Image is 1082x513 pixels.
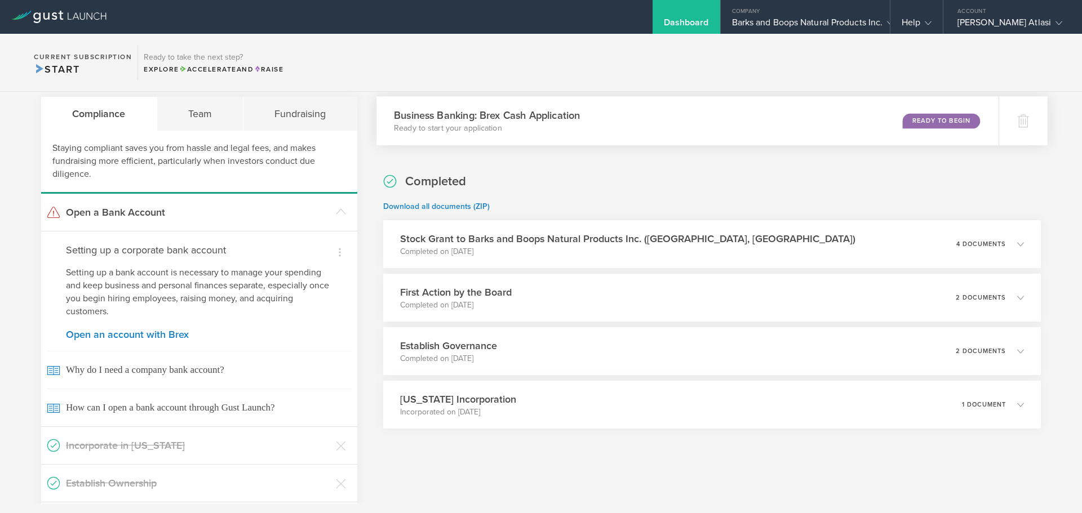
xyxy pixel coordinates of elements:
span: Start [34,63,79,75]
span: Why do I need a company bank account? [47,351,352,389]
h3: Open a Bank Account [66,205,330,220]
div: Explore [144,64,283,74]
div: Fundraising [243,97,357,131]
div: [PERSON_NAME] Atlasi [957,17,1062,34]
span: Accelerate [179,65,237,73]
p: Completed on [DATE] [400,353,497,364]
p: Ready to start your application [394,123,580,134]
h3: Establish Ownership [66,476,330,490]
div: Compliance [41,97,157,131]
h3: First Action by the Board [400,285,512,300]
a: Download all documents (ZIP) [383,202,490,211]
p: 1 document [962,402,1006,408]
h2: Current Subscription [34,53,132,60]
div: Staying compliant saves you from hassle and legal fees, and makes fundraising more efficient, par... [41,131,357,194]
a: Why do I need a company bank account? [41,351,357,389]
a: Open an account with Brex [66,329,332,340]
p: Completed on [DATE] [400,300,512,311]
h3: Ready to take the next step? [144,53,283,61]
h3: Business Banking: Brex Cash Application [394,108,580,123]
span: Raise [254,65,283,73]
div: Barks and Boops Natural Products Inc. [732,17,879,34]
div: Team [157,97,244,131]
p: 2 documents [956,348,1006,354]
p: Setting up a bank account is necessary to manage your spending and keep business and personal fin... [66,266,332,318]
h3: Stock Grant to Barks and Boops Natural Products Inc. ([GEOGRAPHIC_DATA], [GEOGRAPHIC_DATA]) [400,231,855,246]
a: How can I open a bank account through Gust Launch? [41,389,357,426]
h2: Completed [405,173,466,190]
p: Incorporated on [DATE] [400,407,516,418]
h3: [US_STATE] Incorporation [400,392,516,407]
div: Ready to take the next step?ExploreAccelerateandRaise [138,45,289,80]
h4: Setting up a corporate bank account [66,243,332,257]
p: Completed on [DATE] [400,246,855,257]
div: Help [902,17,932,34]
div: Dashboard [664,17,709,34]
span: How can I open a bank account through Gust Launch? [47,389,352,426]
div: Ready to Begin [903,113,980,128]
span: and [179,65,254,73]
p: 4 documents [956,241,1006,247]
div: Business Banking: Brex Cash ApplicationReady to start your applicationReady to Begin [376,96,999,145]
h3: Establish Governance [400,338,497,353]
h3: Incorporate in [US_STATE] [66,438,330,453]
p: 2 documents [956,295,1006,301]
